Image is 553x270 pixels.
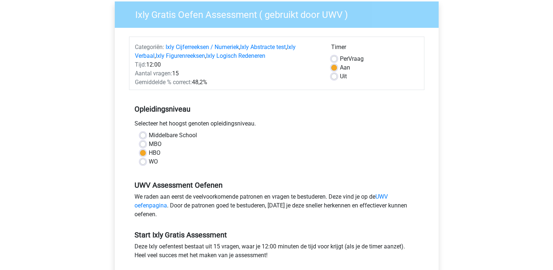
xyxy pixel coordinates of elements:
[135,70,172,77] span: Aantal vragen:
[135,181,419,190] h5: UWV Assessment Oefenen
[129,60,326,69] div: 12:00
[135,44,164,50] span: Categoriën:
[149,157,158,166] label: WO
[149,140,162,149] label: MBO
[206,52,265,59] a: Ixly Logisch Redeneren
[129,242,424,263] div: Deze Ixly oefentest bestaat uit 15 vragen, waar je 12:00 minuten de tijd voor krijgt (als je de t...
[129,78,326,87] div: 48,2%
[135,230,419,239] h5: Start Ixly Gratis Assessment
[135,61,146,68] span: Tijd:
[340,55,364,63] label: Vraag
[331,43,418,55] div: Timer
[135,102,419,116] h5: Opleidingsniveau
[135,79,192,86] span: Gemiddelde % correct:
[129,69,326,78] div: 15
[166,44,239,50] a: Ixly Cijferreeksen / Numeriek
[126,6,433,20] h3: Ixly Gratis Oefen Assessment ( gebruikt door UWV )
[340,55,348,62] span: Per
[240,44,286,50] a: Ixly Abstracte test
[149,131,197,140] label: Middelbare School
[156,52,205,59] a: Ixly Figurenreeksen
[340,63,350,72] label: Aan
[129,192,424,222] div: We raden aan eerst de veelvoorkomende patronen en vragen te bestuderen. Deze vind je op de . Door...
[149,149,160,157] label: HBO
[129,43,326,60] div: , , , ,
[129,119,424,131] div: Selecteer het hoogst genoten opleidingsniveau.
[340,72,347,81] label: Uit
